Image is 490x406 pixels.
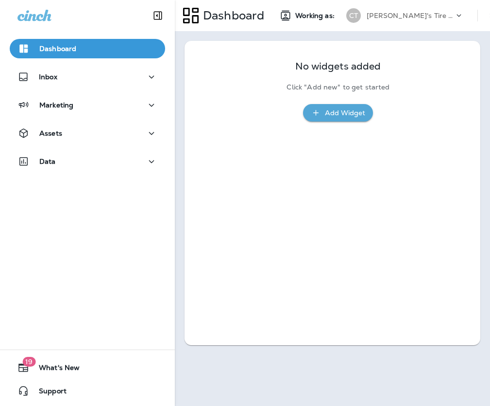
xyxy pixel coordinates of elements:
[10,124,165,143] button: Assets
[295,62,381,71] p: No widgets added
[303,104,373,122] button: Add Widget
[39,73,57,81] p: Inbox
[10,95,165,115] button: Marketing
[10,358,165,377] button: 19What's New
[325,107,365,119] div: Add Widget
[39,101,73,109] p: Marketing
[287,83,389,91] p: Click "Add new" to get started
[346,8,361,23] div: CT
[10,39,165,58] button: Dashboard
[29,387,67,399] span: Support
[39,129,62,137] p: Assets
[10,381,165,401] button: Support
[144,6,171,25] button: Collapse Sidebar
[39,45,76,53] p: Dashboard
[39,158,56,165] p: Data
[367,12,454,19] p: [PERSON_NAME]'s Tire & Auto
[10,67,165,87] button: Inbox
[10,152,165,171] button: Data
[199,8,264,23] p: Dashboard
[29,364,80,375] span: What's New
[22,357,35,367] span: 19
[295,12,337,20] span: Working as:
